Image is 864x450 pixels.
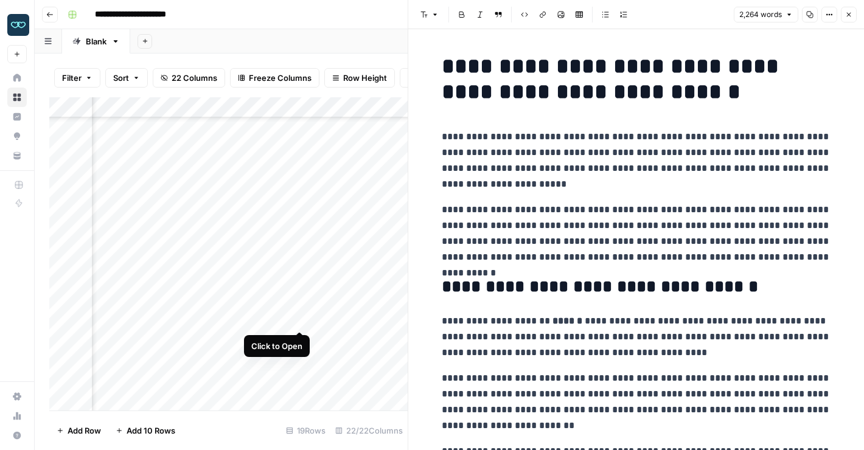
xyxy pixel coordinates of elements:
div: Click to Open [251,340,302,352]
button: Row Height [324,68,395,88]
div: 19 Rows [281,421,330,440]
button: Help + Support [7,426,27,445]
a: Settings [7,387,27,406]
button: Add 10 Rows [108,421,183,440]
button: Add Row [49,421,108,440]
button: Freeze Columns [230,68,319,88]
span: Add Row [68,424,101,437]
button: 2,264 words [734,7,798,22]
a: Usage [7,406,27,426]
div: 22/22 Columns [330,421,408,440]
a: Browse [7,88,27,107]
img: Zola Inc Logo [7,14,29,36]
button: 22 Columns [153,68,225,88]
span: 2,264 words [739,9,782,20]
span: Freeze Columns [249,72,312,84]
a: Opportunities [7,126,27,146]
a: Your Data [7,146,27,165]
span: Add 10 Rows [127,424,175,437]
span: 22 Columns [172,72,217,84]
button: Sort [105,68,148,88]
a: Blank [62,29,130,54]
span: Row Height [343,72,387,84]
button: Filter [54,68,100,88]
a: Insights [7,107,27,126]
span: Sort [113,72,129,84]
button: Workspace: Zola Inc [7,10,27,40]
a: Home [7,68,27,88]
span: Filter [62,72,82,84]
div: Blank [86,35,106,47]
